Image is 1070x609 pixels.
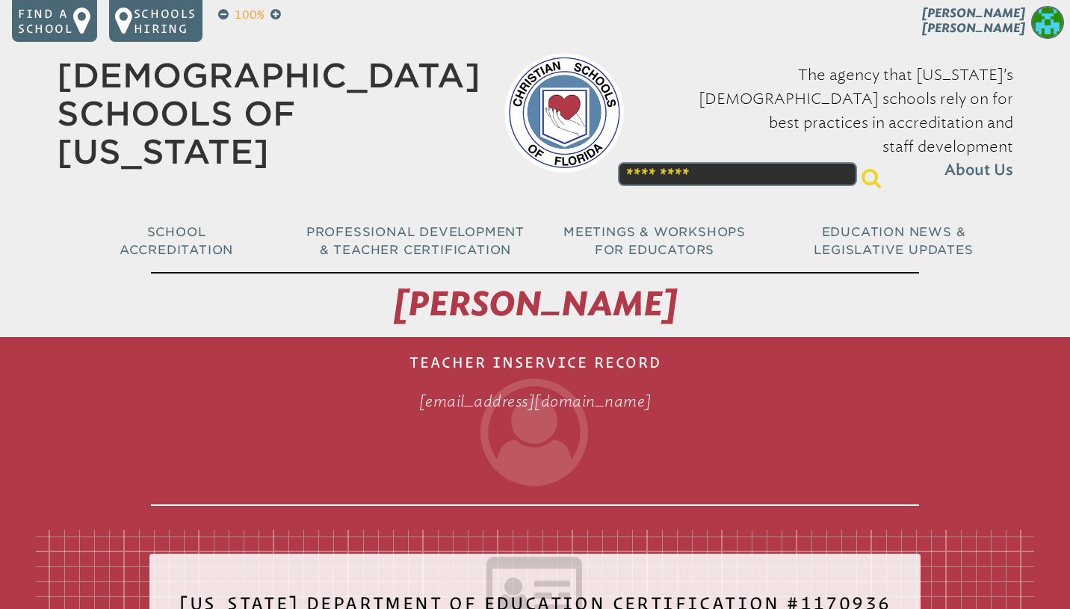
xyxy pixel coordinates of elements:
[151,343,919,506] h1: Teacher Inservice Record
[944,158,1013,182] span: About Us
[134,6,197,36] p: Schools Hiring
[18,6,73,36] p: Find a school
[563,225,746,257] span: Meetings & Workshops for Educators
[120,225,233,257] span: School Accreditation
[57,56,480,171] a: [DEMOGRAPHIC_DATA] Schools of [US_STATE]
[814,225,973,257] span: Education News & Legislative Updates
[504,53,624,173] img: csf-logo-web-colors.png
[648,63,1013,182] p: The agency that [US_STATE]’s [DEMOGRAPHIC_DATA] schools rely on for best practices in accreditati...
[394,284,677,324] span: [PERSON_NAME]
[922,6,1025,35] span: [PERSON_NAME] [PERSON_NAME]
[232,6,267,24] p: 100%
[306,225,525,257] span: Professional Development & Teacher Certification
[1031,6,1064,39] img: b63609c823d5f97e2c180a543430bda6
